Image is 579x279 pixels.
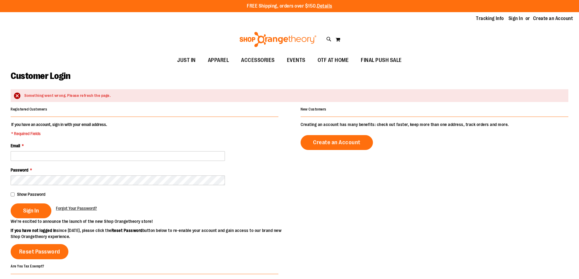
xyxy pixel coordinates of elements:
a: ACCESSORIES [235,53,281,67]
span: EVENTS [287,53,305,67]
span: Show Password [17,192,45,197]
span: JUST IN [177,53,196,67]
span: * Required Fields [11,131,107,137]
strong: Are You Tax Exempt? [11,264,44,268]
a: Create an Account [301,135,373,150]
span: FINAL PUSH SALE [361,53,402,67]
span: APPAREL [208,53,229,67]
a: Create an Account [533,15,573,22]
strong: Registered Customers [11,107,47,111]
span: Reset Password [19,248,60,255]
span: Forgot Your Password? [56,206,97,211]
a: FINAL PUSH SALE [355,53,408,67]
p: Creating an account has many benefits: check out faster, keep more than one address, track orders... [301,121,568,128]
span: Create an Account [313,139,360,146]
a: Sign In [508,15,523,22]
a: EVENTS [281,53,312,67]
a: Reset Password [11,244,68,259]
strong: Reset Password [112,228,143,233]
span: Password [11,168,28,172]
a: Tracking Info [476,15,504,22]
a: JUST IN [171,53,202,67]
a: Forgot Your Password? [56,205,97,211]
span: Customer Login [11,71,70,81]
a: APPAREL [202,53,235,67]
strong: New Customers [301,107,326,111]
div: Something went wrong. Please refresh the page. [24,93,562,99]
p: since [DATE], please click the button below to re-enable your account and gain access to our bran... [11,227,290,240]
p: FREE Shipping, orders over $150. [247,3,332,10]
span: Email [11,143,20,148]
a: Details [317,3,332,9]
a: OTF AT HOME [312,53,355,67]
p: We’re excited to announce the launch of the new Shop Orangetheory store! [11,218,290,224]
span: Sign In [23,207,39,214]
legend: If you have an account, sign in with your email address. [11,121,108,137]
button: Sign In [11,203,51,218]
strong: If you have not logged in [11,228,57,233]
img: Shop Orangetheory [239,32,317,47]
span: ACCESSORIES [241,53,275,67]
span: OTF AT HOME [318,53,349,67]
